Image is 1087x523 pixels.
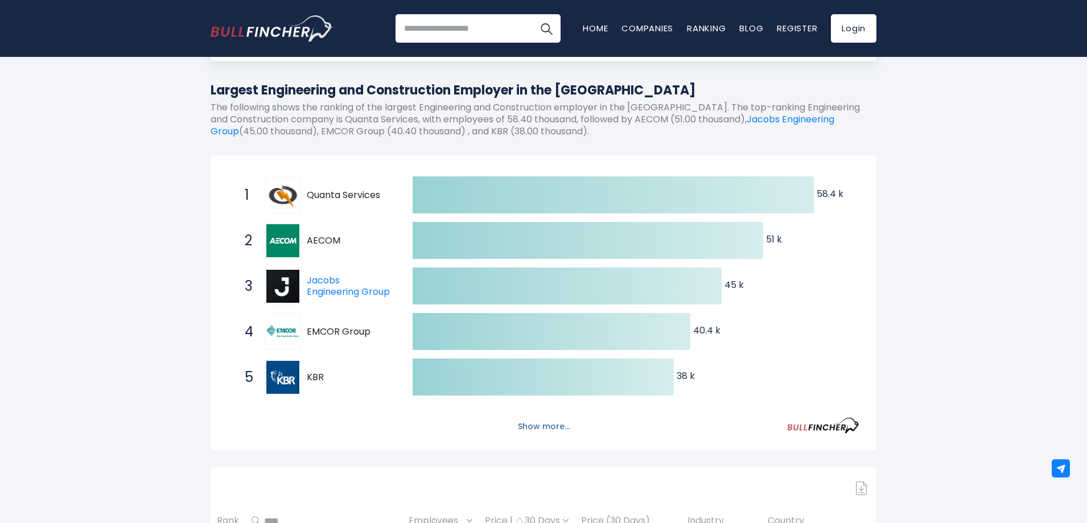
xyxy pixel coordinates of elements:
[307,372,393,384] span: KBR
[532,14,561,43] button: Search
[211,15,333,42] a: Go to homepage
[239,322,250,341] span: 4
[211,102,876,137] p: The following shows the ranking of the largest Engineering and Construction employer in the [GEOG...
[266,224,299,257] img: AECOM
[211,15,333,42] img: Bullfincher logo
[724,278,744,291] text: 45 k
[211,81,876,100] h1: Largest Engineering and Construction Employer in the [GEOGRAPHIC_DATA]
[677,369,695,382] text: 38 k
[266,361,299,394] img: KBR
[239,277,250,296] span: 3
[777,22,817,34] a: Register
[583,22,608,34] a: Home
[239,368,250,387] span: 5
[817,187,843,200] text: 58.4 k
[307,235,393,247] span: AECOM
[766,233,782,246] text: 51 k
[211,113,834,138] a: Jacobs Engineering Group
[687,22,726,34] a: Ranking
[307,274,390,299] a: Jacobs Engineering Group
[511,417,577,436] button: Show more...
[265,268,307,304] a: Jacobs Engineering Group
[307,190,393,201] span: Quanta Services
[239,186,250,205] span: 1
[621,22,673,34] a: Companies
[739,22,763,34] a: Blog
[307,326,393,338] span: EMCOR Group
[831,14,876,43] a: Login
[693,324,720,337] text: 40.4 k
[266,179,299,212] img: Quanta Services
[266,270,299,303] img: Jacobs Engineering Group
[239,231,250,250] span: 2
[266,322,299,341] img: EMCOR Group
